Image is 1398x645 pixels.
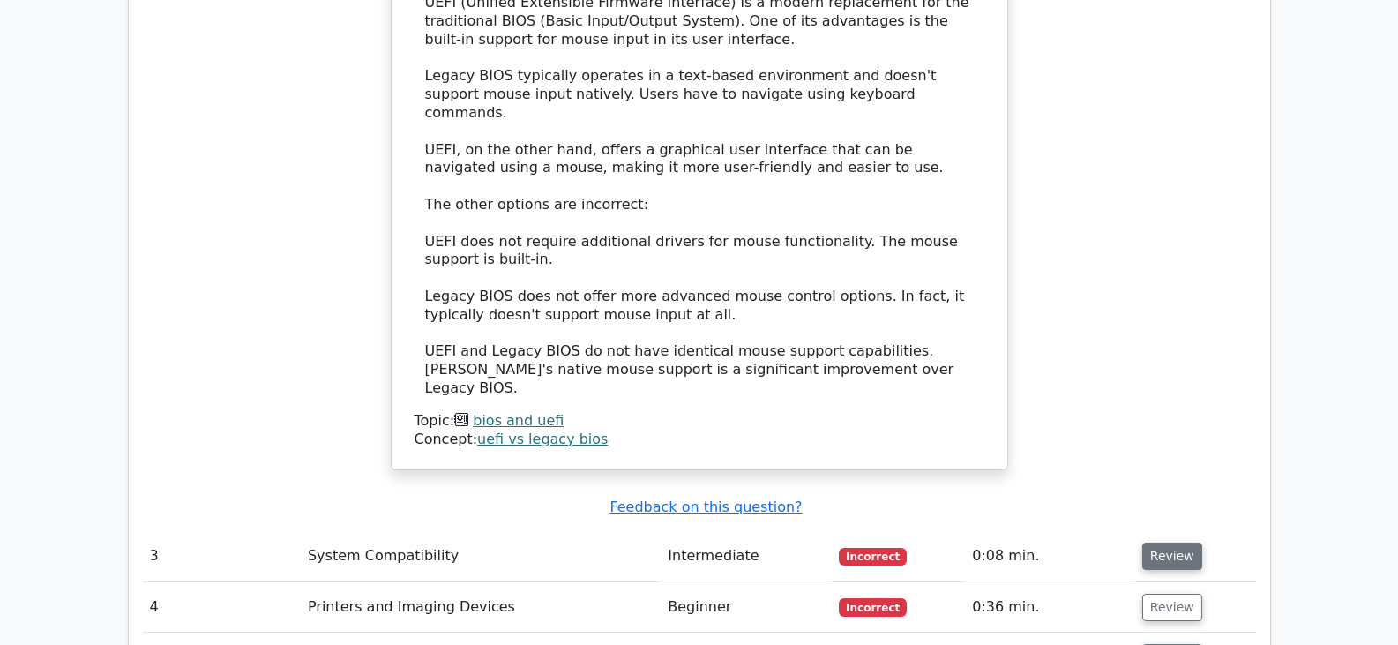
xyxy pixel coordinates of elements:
span: Incorrect [839,548,907,566]
td: System Compatibility [301,531,661,581]
td: Beginner [661,582,832,633]
button: Review [1142,543,1202,570]
td: Printers and Imaging Devices [301,582,661,633]
div: Concept: [415,431,984,449]
a: bios and uefi [473,412,564,429]
td: 0:08 min. [965,531,1135,581]
a: uefi vs legacy bios [477,431,608,447]
div: Topic: [415,412,984,431]
td: Intermediate [661,531,832,581]
td: 3 [143,531,301,581]
button: Review [1142,594,1202,621]
span: Incorrect [839,598,907,616]
td: 0:36 min. [965,582,1135,633]
a: Feedback on this question? [609,499,802,515]
td: 4 [143,582,301,633]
